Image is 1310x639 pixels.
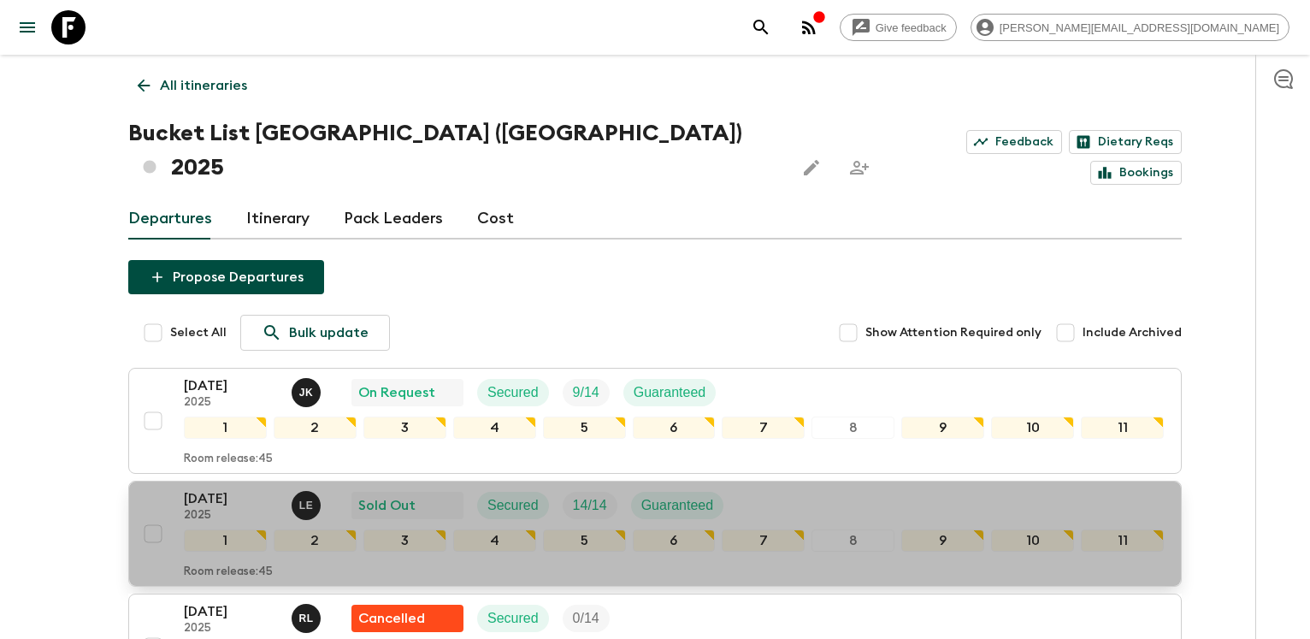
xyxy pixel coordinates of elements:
[274,530,357,552] div: 2
[363,417,446,439] div: 3
[901,417,984,439] div: 9
[634,382,706,403] p: Guaranteed
[299,499,314,512] p: L E
[358,495,416,516] p: Sold Out
[842,151,876,185] span: Share this itinerary
[477,492,549,519] div: Secured
[10,10,44,44] button: menu
[1083,324,1182,341] span: Include Archived
[811,417,894,439] div: 8
[184,601,278,622] p: [DATE]
[292,491,324,520] button: LE
[722,417,805,439] div: 7
[865,324,1042,341] span: Show Attention Required only
[292,604,324,633] button: RL
[573,382,599,403] p: 9 / 14
[358,608,425,629] p: Cancelled
[991,417,1074,439] div: 10
[184,396,278,410] p: 2025
[292,383,324,397] span: Jamie Keenan
[453,417,536,439] div: 4
[289,322,369,343] p: Bulk update
[866,21,956,34] span: Give feedback
[453,530,536,552] div: 4
[170,324,227,341] span: Select All
[811,530,894,552] div: 8
[240,315,390,351] a: Bulk update
[184,376,278,396] p: [DATE]
[128,198,212,240] a: Departures
[744,10,778,44] button: search adventures
[1069,130,1182,154] a: Dietary Reqs
[184,453,273,466] p: Room release: 45
[641,495,714,516] p: Guaranteed
[794,151,829,185] button: Edit this itinerary
[184,530,267,552] div: 1
[1081,417,1164,439] div: 11
[722,530,805,552] div: 7
[901,530,984,552] div: 9
[990,21,1289,34] span: [PERSON_NAME][EMAIL_ADDRESS][DOMAIN_NAME]
[563,379,610,406] div: Trip Fill
[299,386,314,399] p: J K
[991,530,1074,552] div: 10
[487,608,539,629] p: Secured
[1090,161,1182,185] a: Bookings
[184,622,278,636] p: 2025
[573,608,599,629] p: 0 / 14
[292,609,324,623] span: Rabata Legend Mpatamali
[363,530,446,552] div: 3
[274,417,357,439] div: 2
[128,481,1182,587] button: [DATE]2025Leslie EdgarSold OutSecuredTrip FillGuaranteed1234567891011Room release:45
[184,417,267,439] div: 1
[184,565,273,579] p: Room release: 45
[128,68,257,103] a: All itineraries
[358,382,435,403] p: On Request
[633,417,716,439] div: 6
[298,612,313,625] p: R L
[246,198,310,240] a: Itinerary
[633,530,716,552] div: 6
[487,382,539,403] p: Secured
[477,605,549,632] div: Secured
[563,605,610,632] div: Trip Fill
[128,368,1182,474] button: [DATE]2025Jamie KeenanOn RequestSecuredTrip FillGuaranteed1234567891011Room release:45
[543,530,626,552] div: 5
[477,379,549,406] div: Secured
[971,14,1289,41] div: [PERSON_NAME][EMAIL_ADDRESS][DOMAIN_NAME]
[840,14,957,41] a: Give feedback
[563,492,617,519] div: Trip Fill
[543,417,626,439] div: 5
[292,496,324,510] span: Leslie Edgar
[344,198,443,240] a: Pack Leaders
[487,495,539,516] p: Secured
[351,605,463,632] div: Flash Pack cancellation
[128,260,324,294] button: Propose Departures
[128,116,781,185] h1: Bucket List [GEOGRAPHIC_DATA] ([GEOGRAPHIC_DATA]) 2025
[573,495,607,516] p: 14 / 14
[477,198,514,240] a: Cost
[292,378,324,407] button: JK
[1081,530,1164,552] div: 11
[184,488,278,509] p: [DATE]
[160,75,247,96] p: All itineraries
[184,509,278,523] p: 2025
[966,130,1062,154] a: Feedback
